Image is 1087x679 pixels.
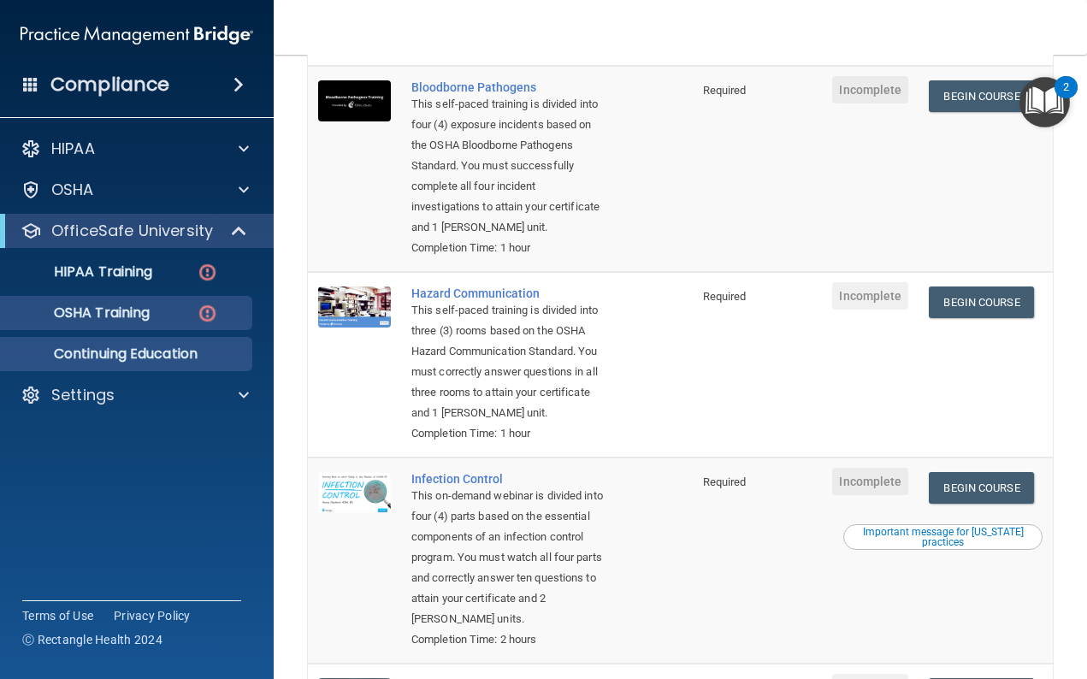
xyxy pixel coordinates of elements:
a: HIPAA [21,139,249,159]
a: Settings [21,385,249,405]
p: Continuing Education [11,345,245,363]
p: OfficeSafe University [51,221,213,241]
a: Terms of Use [22,607,93,624]
img: danger-circle.6113f641.png [197,262,218,283]
span: Incomplete [832,468,908,495]
p: HIPAA Training [11,263,152,280]
button: Open Resource Center, 2 new notifications [1019,77,1070,127]
div: This self-paced training is divided into four (4) exposure incidents based on the OSHA Bloodborne... [411,94,607,238]
div: This self-paced training is divided into three (3) rooms based on the OSHA Hazard Communication S... [411,300,607,423]
div: Completion Time: 1 hour [411,423,607,444]
p: Settings [51,385,115,405]
p: OSHA [51,180,94,200]
img: PMB logo [21,18,253,52]
span: Required [703,84,747,97]
button: Read this if you are a dental practitioner in the state of CA [843,524,1043,550]
a: Begin Course [929,80,1033,112]
img: danger-circle.6113f641.png [197,303,218,324]
span: Incomplete [832,282,908,310]
a: Begin Course [929,286,1033,318]
div: Important message for [US_STATE] practices [846,527,1040,547]
span: Required [703,475,747,488]
a: Infection Control [411,472,607,486]
span: Ⓒ Rectangle Health 2024 [22,631,162,648]
div: Completion Time: 2 hours [411,629,607,650]
div: This on-demand webinar is divided into four (4) parts based on the essential components of an inf... [411,486,607,629]
a: OfficeSafe University [21,221,248,241]
a: Begin Course [929,472,1033,504]
p: OSHA Training [11,304,150,322]
a: OSHA [21,180,249,200]
h4: Compliance [50,73,169,97]
a: Privacy Policy [114,607,191,624]
div: Completion Time: 1 hour [411,238,607,258]
a: Bloodborne Pathogens [411,80,607,94]
span: Required [703,290,747,303]
span: Incomplete [832,76,908,103]
div: 2 [1063,87,1069,109]
p: HIPAA [51,139,95,159]
a: Hazard Communication [411,286,607,300]
iframe: Drift Widget Chat Controller [791,558,1066,626]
